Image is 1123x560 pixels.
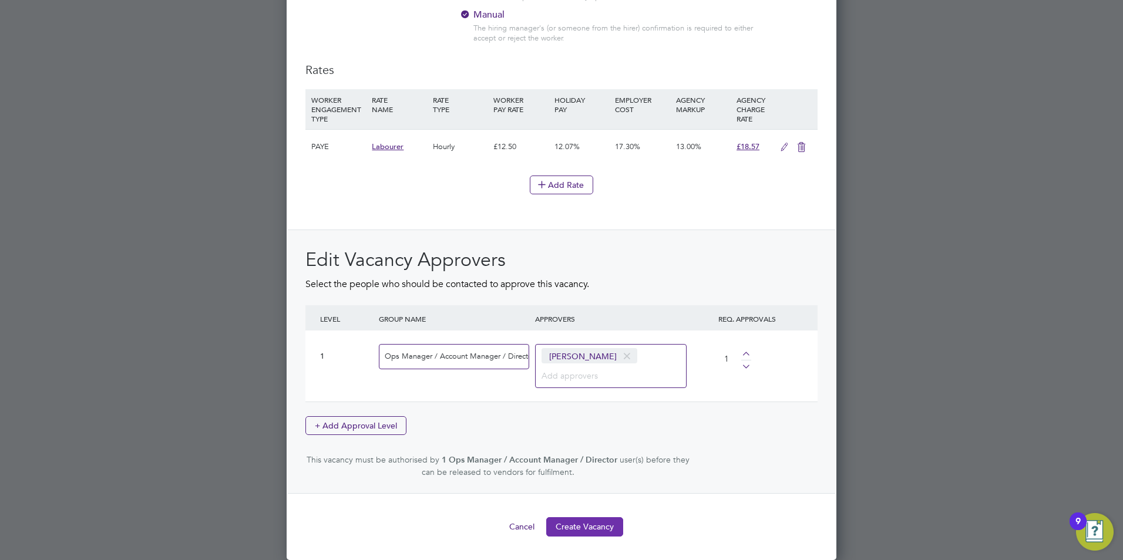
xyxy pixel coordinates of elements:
[688,305,806,332] div: REQ. APPROVALS
[305,62,818,77] h3: Rates
[442,455,617,465] strong: 1 Ops Manager / Account Manager / Director
[542,348,637,363] span: [PERSON_NAME]
[612,89,673,120] div: EMPLOYER COST
[490,89,551,120] div: WORKER PAY RATE
[552,89,612,120] div: HOLIDAY PAY
[737,141,759,151] span: £18.57
[308,130,369,164] div: PAYE
[430,130,490,164] div: Hourly
[376,305,532,332] div: GROUP NAME
[490,130,551,164] div: £12.50
[542,367,615,383] input: Add approvers
[546,517,623,536] button: Create Vacancy
[1075,521,1081,537] div: 9
[530,176,593,194] button: Add Rate
[473,23,759,43] div: The hiring manager's (or someone from the hirer) confirmation is required to either accept or rej...
[676,141,701,151] span: 13.00%
[320,352,373,362] div: 1
[369,89,429,120] div: RATE NAME
[554,141,580,151] span: 12.07%
[1076,513,1114,551] button: Open Resource Center, 9 new notifications
[615,141,640,151] span: 17.30%
[317,305,376,332] div: LEVEL
[500,517,544,536] button: Cancel
[459,9,606,21] label: Manual
[307,454,439,465] span: This vacancy must be authorised by
[532,305,688,332] div: APPROVERS
[673,89,734,120] div: AGENCY MARKUP
[308,89,369,129] div: WORKER ENGAGEMENT TYPE
[305,248,818,272] h2: Edit Vacancy Approvers
[305,416,406,435] button: + Add Approval Level
[734,89,774,129] div: AGENCY CHARGE RATE
[372,141,404,151] span: Labourer
[305,278,589,290] span: Select the people who should be contacted to approve this vacancy.
[430,89,490,120] div: RATE TYPE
